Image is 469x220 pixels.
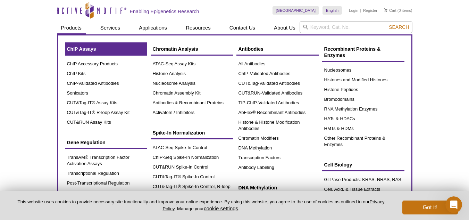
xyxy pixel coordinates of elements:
[182,21,215,34] a: Resources
[238,185,277,190] span: DNA Methylation
[151,126,233,139] a: Spike-In Normalization
[238,46,263,52] span: Antibodies
[236,163,319,172] a: Antibody Labeling
[96,21,125,34] a: Services
[225,21,259,34] a: Contact Us
[402,201,458,214] button: Got it!
[322,104,404,114] a: RNA Methylation Enzymes
[204,205,238,211] button: cookie settings
[65,178,147,188] a: Post-Transcriptional Regulation
[349,8,358,13] a: Login
[11,199,391,212] p: This website uses cookies to provide necessary site functionality and improve your online experie...
[322,42,404,62] a: Recombinant Proteins & Enzymes
[236,88,319,98] a: CUT&RUN-Validated Antibodies
[67,46,96,52] span: ChIP Assays
[236,59,319,69] a: All Antibodies
[65,59,147,69] a: ChIP Accessory Products
[236,143,319,153] a: DNA Methylation
[236,108,319,117] a: AbFlex® Recombinant Antibodies
[384,8,387,12] img: Your Cart
[273,6,319,15] a: [GEOGRAPHIC_DATA]
[322,158,404,171] a: Cell Biology
[236,181,319,194] a: DNA Methylation
[236,42,319,56] a: Antibodies
[236,133,319,143] a: Chromatin Modifiers
[65,117,147,127] a: CUT&RUN Assay Kits
[65,88,147,98] a: Sonicators
[236,69,319,79] a: ChIP-Validated Antibodies
[65,79,147,88] a: ChIP-Validated Antibodies
[130,8,199,15] h2: Enabling Epigenetics Research
[363,8,377,13] a: Register
[323,6,342,15] a: English
[389,24,409,30] span: Search
[65,42,147,56] a: ChIP Assays
[324,46,381,58] span: Recombinant Proteins & Enzymes
[151,162,233,172] a: CUT&RUN Spike-In Control
[65,153,147,169] a: TransAM® Transcription Factor Activation Assays
[151,143,233,153] a: ATAC-Seq Spike-In Control
[236,153,319,163] a: Transcription Factors
[151,42,233,56] a: Chromatin Analysis
[151,182,233,192] a: CUT&Tag-IT® Spike-In Control, R-loop
[360,6,361,15] li: |
[151,88,233,98] a: Chromatin Assembly Kit
[322,114,404,124] a: HATs & HDACs
[151,172,233,182] a: CUT&Tag-IT® Spike-In Control
[151,108,233,117] a: Activators / Inhibitors
[151,153,233,162] a: ChIP-Seq Spike-In Normalization
[324,162,352,168] span: Cell Biology
[65,69,147,79] a: ChIP Kits
[65,108,147,117] a: CUT&Tag-IT® R-loop Assay Kit
[135,21,171,34] a: Applications
[322,124,404,133] a: HMTs & HDMs
[65,136,147,149] a: Gene Regulation
[151,98,233,108] a: Antibodies & Recombinant Proteins
[65,98,147,108] a: CUT&Tag-IT® Assay Kits
[384,8,396,13] a: Cart
[236,98,319,108] a: TIP-ChIP-Validated Antibodies
[322,65,404,75] a: Nucleosomes
[153,130,205,136] span: Spike-In Normalization
[151,59,233,69] a: ATAC-Seq Assay Kits
[384,6,412,15] li: (0 items)
[322,175,404,185] a: GTPase Products: KRAS, NRAS, RAS
[322,185,404,194] a: Cell, Acid, & Tissue Extracts
[387,24,411,30] button: Search
[322,75,404,85] a: Histones and Modified Histones
[270,21,300,34] a: About Us
[153,46,198,52] span: Chromatin Analysis
[65,169,147,178] a: Transcriptional Regulation
[445,196,462,213] iframe: Intercom live chat
[151,69,233,79] a: Histone Analysis
[236,117,319,133] a: Histone & Histone Modification Antibodies
[322,95,404,104] a: Bromodomains
[151,79,233,88] a: Nucleosome Analysis
[300,21,412,33] input: Keyword, Cat. No.
[162,199,384,211] a: Privacy Policy
[67,140,106,145] span: Gene Regulation
[322,85,404,95] a: Histone Peptides
[236,79,319,88] a: CUT&Tag-Validated Antibodies
[57,21,86,34] a: Products
[322,133,404,149] a: Other Recombinant Proteins & Enzymes
[65,188,147,198] a: Co-IP Kits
